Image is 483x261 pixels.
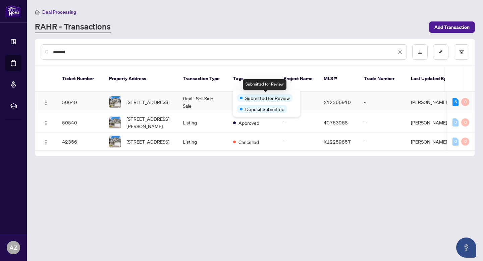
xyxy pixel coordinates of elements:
[412,44,428,60] button: download
[461,98,469,106] div: 0
[359,133,406,151] td: -
[42,9,76,15] span: Deal Processing
[452,138,459,146] div: 0
[126,138,169,145] span: [STREET_ADDRESS]
[104,66,177,92] th: Property Address
[324,139,351,145] span: X12259857
[243,79,286,90] div: Submitted for Review
[245,94,290,102] span: Submitted for Review
[35,10,40,14] span: home
[41,136,51,147] button: Logo
[406,66,456,92] th: Last Updated By
[5,5,21,17] img: logo
[109,117,121,128] img: thumbnail-img
[418,50,422,54] span: download
[398,50,402,54] span: close
[57,92,104,112] td: 50649
[359,66,406,92] th: Trade Number
[57,133,104,151] td: 42356
[434,22,470,33] span: Add Transaction
[43,120,49,126] img: Logo
[324,99,351,105] span: X12366910
[228,66,278,92] th: Tags
[456,238,476,258] button: Open asap
[454,44,469,60] button: filter
[41,97,51,107] button: Logo
[9,243,17,252] span: AZ
[109,136,121,147] img: thumbnail-img
[406,112,456,133] td: [PERSON_NAME]
[278,112,318,133] td: -
[324,119,348,125] span: 40763968
[57,112,104,133] td: 50540
[238,119,259,126] span: Approved
[177,112,228,133] td: Listing
[359,92,406,112] td: -
[318,66,359,92] th: MLS #
[433,44,448,60] button: edit
[43,140,49,145] img: Logo
[43,100,49,105] img: Logo
[278,133,318,151] td: -
[452,118,459,126] div: 0
[406,133,456,151] td: [PERSON_NAME]
[177,133,228,151] td: Listing
[278,66,318,92] th: Project Name
[245,105,284,113] span: Deposit Submitted
[452,98,459,106] div: 6
[57,66,104,92] th: Ticket Number
[429,21,475,33] button: Add Transaction
[359,112,406,133] td: -
[438,50,443,54] span: edit
[406,92,456,112] td: [PERSON_NAME]
[177,92,228,112] td: Deal - Sell Side Sale
[238,138,259,146] span: Cancelled
[461,138,469,146] div: 0
[177,66,228,92] th: Transaction Type
[41,117,51,128] button: Logo
[35,21,111,33] a: RAHR - Transactions
[126,98,169,106] span: [STREET_ADDRESS]
[126,115,172,130] span: [STREET_ADDRESS][PERSON_NAME]
[459,50,464,54] span: filter
[109,96,121,108] img: thumbnail-img
[461,118,469,126] div: 0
